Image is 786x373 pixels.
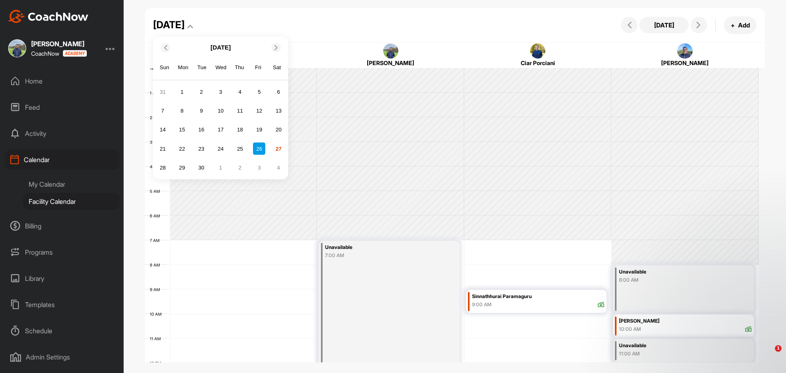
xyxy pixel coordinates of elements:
img: square_909ed3242d261a915dd01046af216775.jpg [677,43,693,59]
div: Billing [5,216,120,236]
div: Choose Thursday, September 18th, 2025 [234,124,246,136]
div: Tue [196,62,207,73]
button: [DATE] [639,17,689,33]
div: 6 AM [145,213,168,218]
div: 12 PM [145,361,169,366]
div: Choose Monday, September 1st, 2025 [176,86,188,98]
iframe: Intercom live chat [758,345,778,365]
div: Calendar [5,149,120,170]
img: square_e7f01a7cdd3d5cba7fa3832a10add056.jpg [383,43,399,59]
div: [PERSON_NAME] [619,316,752,326]
span: + [731,21,735,29]
div: Choose Friday, September 12th, 2025 [253,105,265,117]
div: Choose Thursday, September 11th, 2025 [234,105,246,117]
div: Choose Tuesday, September 23rd, 2025 [195,142,208,155]
div: Unavailable [619,267,729,277]
div: Choose Thursday, October 2nd, 2025 [234,162,246,174]
div: 2 AM [145,115,168,120]
div: Choose Monday, September 29th, 2025 [176,162,188,174]
div: Choose Tuesday, September 16th, 2025 [195,124,208,136]
div: 7 AM [145,238,168,243]
div: [PERSON_NAME] [31,41,87,47]
div: Sun [159,62,170,73]
div: [DATE] [153,18,185,32]
div: Mon [178,62,189,73]
div: Choose Tuesday, September 9th, 2025 [195,105,208,117]
div: Choose Friday, September 26th, 2025 [253,142,265,155]
div: Feed [5,97,120,118]
div: Home [5,71,120,91]
div: Choose Sunday, September 28th, 2025 [156,162,169,174]
div: Choose Friday, September 5th, 2025 [253,86,265,98]
div: Choose Thursday, September 25th, 2025 [234,142,246,155]
div: Choose Sunday, September 21st, 2025 [156,142,169,155]
div: 9 AM [145,287,168,292]
div: Sinnathhurai Paramaguru [472,292,605,301]
div: Choose Wednesday, September 3rd, 2025 [215,86,227,98]
div: Choose Saturday, September 13th, 2025 [273,105,285,117]
div: Fri [253,62,264,73]
div: Library [5,268,120,289]
div: Unavailable [619,341,729,350]
div: Choose Saturday, September 6th, 2025 [273,86,285,98]
div: [PERSON_NAME] [330,59,452,67]
img: square_b4d54992daa58f12b60bc3814c733fd4.jpg [530,43,546,59]
div: Choose Sunday, September 7th, 2025 [156,105,169,117]
div: 3 AM [145,140,168,145]
div: Thu [234,62,245,73]
div: month 2025-09 [156,85,286,175]
div: 11:00 AM [619,350,729,357]
div: Choose Tuesday, September 2nd, 2025 [195,86,208,98]
div: Schedule [5,321,120,341]
img: square_e7f01a7cdd3d5cba7fa3832a10add056.jpg [8,39,26,57]
div: Programs [5,242,120,262]
div: Unavailable [325,243,434,252]
div: Choose Saturday, September 27th, 2025 [273,142,285,155]
div: Choose Monday, September 8th, 2025 [176,105,188,117]
div: Sat [272,62,282,73]
div: Ciar Porciani [477,59,599,67]
div: Choose Tuesday, September 30th, 2025 [195,162,208,174]
div: Admin Settings [5,347,120,367]
div: Wed [215,62,226,73]
div: 9:00 AM [472,301,492,308]
div: Choose Saturday, September 20th, 2025 [273,124,285,136]
div: Choose Wednesday, September 24th, 2025 [215,142,227,155]
div: Templates [5,294,120,315]
div: Choose Friday, October 3rd, 2025 [253,162,265,174]
div: 12 AM [145,66,170,70]
div: Choose Friday, September 19th, 2025 [253,124,265,136]
div: Choose Monday, September 15th, 2025 [176,124,188,136]
div: Choose Thursday, September 4th, 2025 [234,86,246,98]
p: [DATE] [210,43,231,52]
div: CoachNow [31,50,87,57]
div: Choose Saturday, October 4th, 2025 [273,162,285,174]
div: 5 AM [145,189,168,194]
div: [PERSON_NAME] [624,59,746,67]
div: Choose Monday, September 22nd, 2025 [176,142,188,155]
div: Facility Calendar [23,193,120,210]
div: 8 AM [145,262,168,267]
div: Choose Wednesday, September 17th, 2025 [215,124,227,136]
img: CoachNow acadmey [63,50,87,57]
div: Choose Wednesday, October 1st, 2025 [215,162,227,174]
div: My Calendar [23,176,120,193]
div: Activity [5,123,120,144]
div: Choose Wednesday, September 10th, 2025 [215,105,227,117]
div: Choose Sunday, September 14th, 2025 [156,124,169,136]
img: CoachNow [8,10,88,23]
span: 1 [775,345,781,352]
div: 11 AM [145,336,169,341]
div: 4 AM [145,164,168,169]
div: 10 AM [145,312,170,316]
button: +Add [724,16,757,34]
div: Choose Sunday, August 31st, 2025 [156,86,169,98]
div: 1 AM [145,90,167,95]
div: 10:00 AM [619,326,641,333]
div: 8:00 AM [619,276,729,284]
div: 7:00 AM [325,252,434,259]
